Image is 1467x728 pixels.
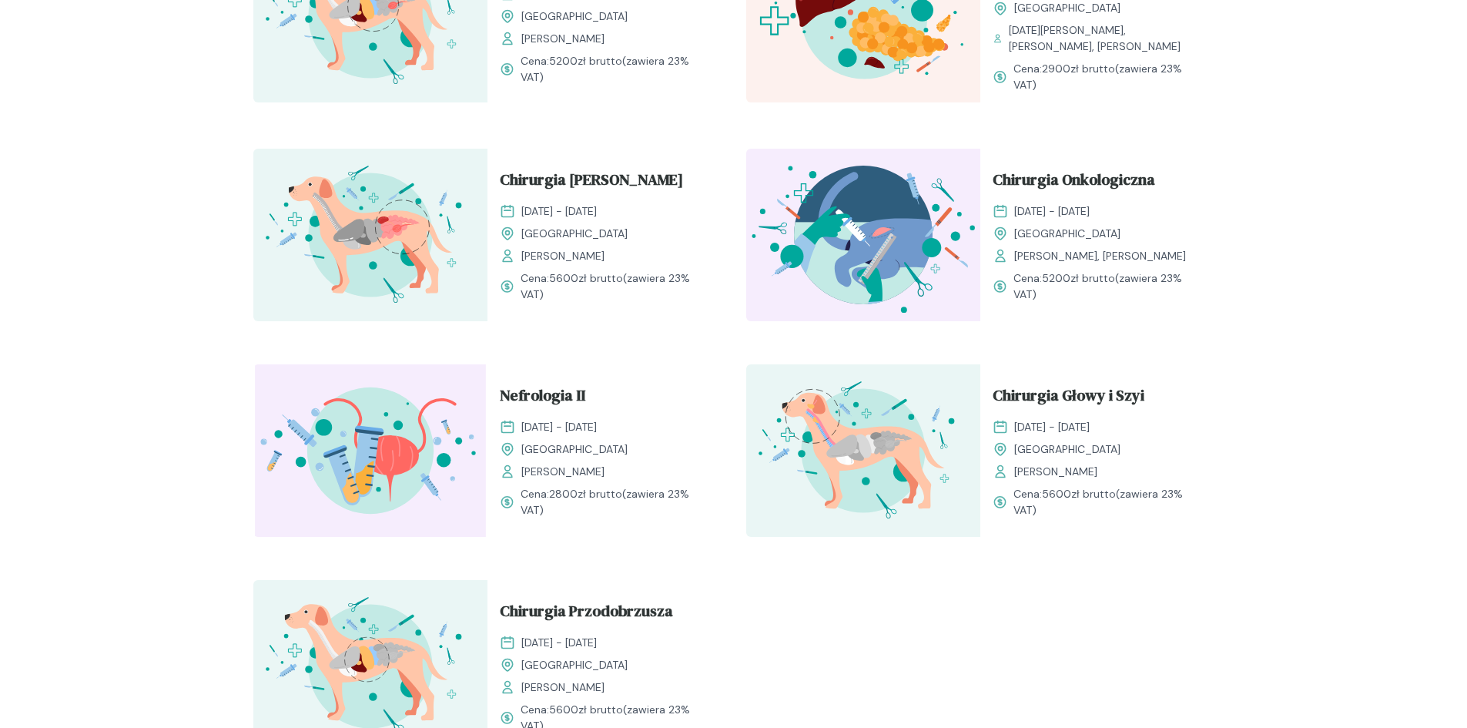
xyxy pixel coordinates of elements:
[1042,487,1116,501] span: 5600 zł brutto
[1013,486,1202,518] span: Cena: (zawiera 23% VAT)
[521,657,628,673] span: [GEOGRAPHIC_DATA]
[521,53,709,86] span: Cena: (zawiera 23% VAT)
[549,487,622,501] span: 2800 zł brutto
[521,270,709,303] span: Cena: (zawiera 23% VAT)
[500,384,709,413] a: Nefrologia II
[746,364,980,537] img: ZqFXfB5LeNNTxeHy_ChiruGS_T.svg
[521,31,605,47] span: [PERSON_NAME]
[993,168,1202,197] a: Chirurgia Onkologiczna
[521,635,597,651] span: [DATE] - [DATE]
[521,441,628,458] span: [GEOGRAPHIC_DATA]
[521,248,605,264] span: [PERSON_NAME]
[1009,22,1202,55] span: [DATE][PERSON_NAME], [PERSON_NAME], [PERSON_NAME]
[253,149,487,321] img: ZpbG-x5LeNNTxNnM_ChiruTy%C5%82o_T.svg
[1014,464,1097,480] span: [PERSON_NAME]
[549,54,622,68] span: 5200 zł brutto
[253,364,487,537] img: ZpgBUh5LeNNTxPrX_Uro_T.svg
[993,384,1144,413] span: Chirurgia Głowy i Szyi
[521,203,597,220] span: [DATE] - [DATE]
[1014,248,1186,264] span: [PERSON_NAME], [PERSON_NAME]
[521,419,597,435] span: [DATE] - [DATE]
[1013,270,1202,303] span: Cena: (zawiera 23% VAT)
[521,226,628,242] span: [GEOGRAPHIC_DATA]
[500,168,709,197] a: Chirurgia [PERSON_NAME]
[521,486,709,518] span: Cena: (zawiera 23% VAT)
[549,271,623,285] span: 5600 zł brutto
[500,168,683,197] span: Chirurgia [PERSON_NAME]
[1014,419,1090,435] span: [DATE] - [DATE]
[1013,61,1202,93] span: Cena: (zawiera 23% VAT)
[1014,226,1120,242] span: [GEOGRAPHIC_DATA]
[500,599,673,629] span: Chirurgia Przodobrzusza
[993,384,1202,413] a: Chirurgia Głowy i Szyi
[1014,441,1120,458] span: [GEOGRAPHIC_DATA]
[521,8,628,25] span: [GEOGRAPHIC_DATA]
[993,168,1155,197] span: Chirurgia Onkologiczna
[1042,271,1115,285] span: 5200 zł brutto
[1014,203,1090,220] span: [DATE] - [DATE]
[521,679,605,696] span: [PERSON_NAME]
[500,384,585,413] span: Nefrologia II
[521,464,605,480] span: [PERSON_NAME]
[500,599,709,629] a: Chirurgia Przodobrzusza
[1042,62,1115,75] span: 2900 zł brutto
[746,149,980,321] img: ZpbL5h5LeNNTxNpI_ChiruOnko_T.svg
[549,703,623,716] span: 5600 zł brutto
